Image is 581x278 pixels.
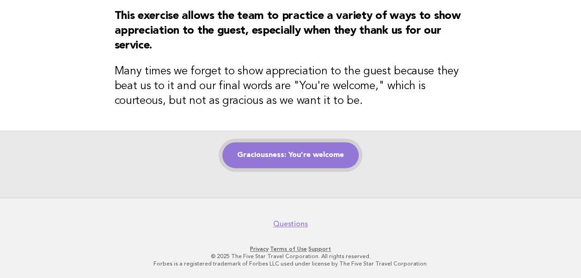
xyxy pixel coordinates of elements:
[250,246,269,252] a: Privacy
[13,260,568,267] p: Forbes is a registered trademark of Forbes LLC used under license by The Five Star Travel Corpora...
[270,246,307,252] a: Terms of Use
[13,253,568,260] p: © 2025 The Five Star Travel Corporation. All rights reserved.
[273,219,308,229] a: Questions
[13,245,568,253] p: · ·
[222,142,359,168] a: Graciousness: You're welcome
[308,246,331,252] a: Support
[115,64,467,109] h3: Many times we forget to show appreciation to the guest because they beat us to it and our final w...
[115,11,461,51] strong: This exercise allows the team to practice a variety of ways to show appreciation to the guest, es...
